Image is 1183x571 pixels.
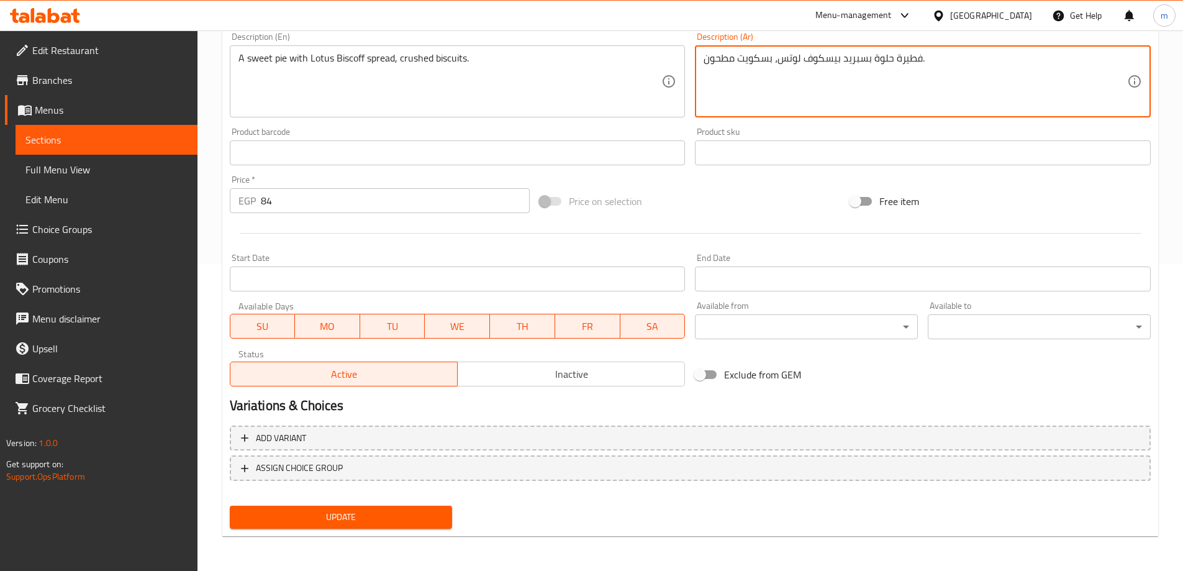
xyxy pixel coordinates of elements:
[5,214,197,244] a: Choice Groups
[35,103,188,117] span: Menus
[490,314,555,339] button: TH
[256,460,343,476] span: ASSIGN CHOICE GROUP
[300,317,355,336] span: MO
[32,281,188,296] span: Promotions
[569,194,642,209] span: Price on selection
[32,73,188,88] span: Branches
[695,140,1151,165] input: Please enter product sku
[25,132,188,147] span: Sections
[430,317,485,336] span: WE
[360,314,425,339] button: TU
[32,341,188,356] span: Upsell
[25,162,188,177] span: Full Menu View
[560,317,615,336] span: FR
[6,468,85,485] a: Support.OpsPlatform
[230,314,296,339] button: SU
[6,435,37,451] span: Version:
[5,363,197,393] a: Coverage Report
[230,506,453,529] button: Update
[32,311,188,326] span: Menu disclaimer
[365,317,420,336] span: TU
[25,192,188,207] span: Edit Menu
[5,334,197,363] a: Upsell
[39,435,58,451] span: 1.0.0
[240,509,443,525] span: Update
[695,314,918,339] div: ​
[16,125,197,155] a: Sections
[457,362,685,386] button: Inactive
[235,317,291,336] span: SU
[5,35,197,65] a: Edit Restaurant
[16,185,197,214] a: Edit Menu
[261,188,530,213] input: Please enter price
[950,9,1032,22] div: [GEOGRAPHIC_DATA]
[32,43,188,58] span: Edit Restaurant
[495,317,550,336] span: TH
[32,401,188,416] span: Grocery Checklist
[815,8,892,23] div: Menu-management
[5,304,197,334] a: Menu disclaimer
[463,365,680,383] span: Inactive
[555,314,620,339] button: FR
[5,244,197,274] a: Coupons
[256,431,306,446] span: Add variant
[6,456,63,472] span: Get support on:
[230,140,686,165] input: Please enter product barcode
[425,314,490,339] button: WE
[16,155,197,185] a: Full Menu View
[32,222,188,237] span: Choice Groups
[32,371,188,386] span: Coverage Report
[230,396,1151,415] h2: Variations & Choices
[5,65,197,95] a: Branches
[235,365,453,383] span: Active
[230,426,1151,451] button: Add variant
[704,52,1127,111] textarea: فطيرة حلوة بسبريد بيسكوف لوتس، بسكويت مطحون.
[295,314,360,339] button: MO
[879,194,919,209] span: Free item
[5,274,197,304] a: Promotions
[625,317,681,336] span: SA
[32,252,188,267] span: Coupons
[5,393,197,423] a: Grocery Checklist
[238,193,256,208] p: EGP
[238,52,662,111] textarea: A sweet pie with Lotus Biscoff spread, crushed biscuits.
[724,367,801,382] span: Exclude from GEM
[620,314,686,339] button: SA
[230,362,458,386] button: Active
[1161,9,1168,22] span: m
[5,95,197,125] a: Menus
[230,455,1151,481] button: ASSIGN CHOICE GROUP
[928,314,1151,339] div: ​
